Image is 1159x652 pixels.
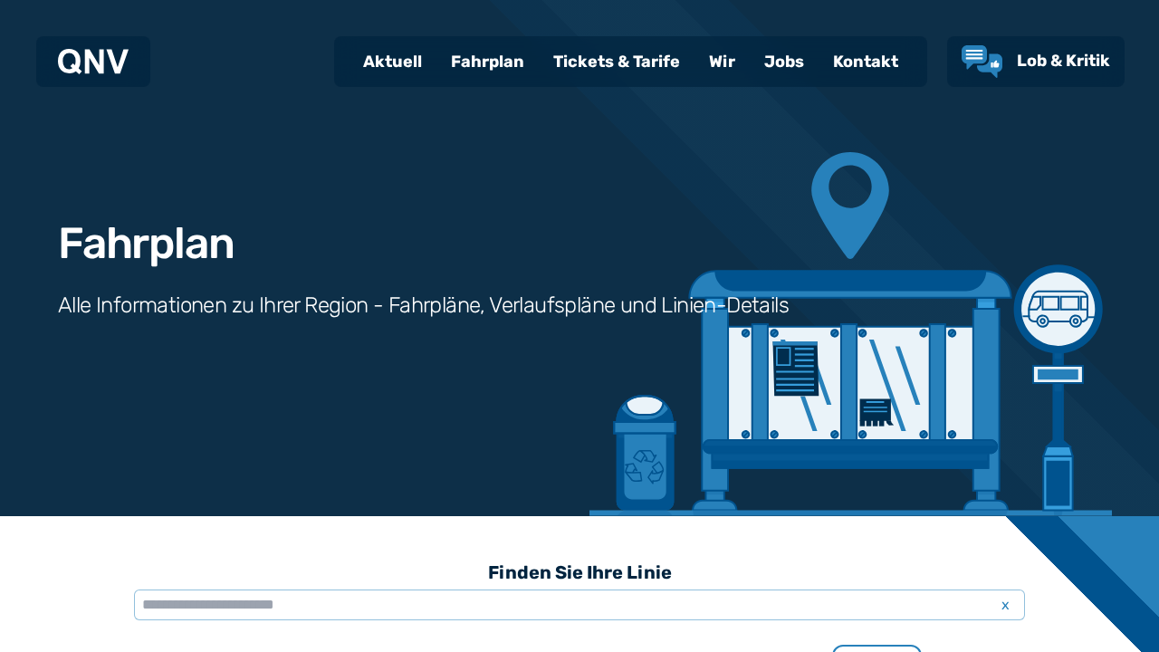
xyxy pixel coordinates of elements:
[436,38,539,85] a: Fahrplan
[134,552,1025,592] h3: Finden Sie Ihre Linie
[58,222,234,265] h1: Fahrplan
[819,38,913,85] a: Kontakt
[539,38,694,85] a: Tickets & Tarife
[750,38,819,85] a: Jobs
[58,49,129,74] img: QNV Logo
[58,43,129,80] a: QNV Logo
[962,45,1110,78] a: Lob & Kritik
[992,594,1018,616] span: x
[1017,51,1110,71] span: Lob & Kritik
[349,38,436,85] a: Aktuell
[58,291,789,320] h3: Alle Informationen zu Ihrer Region - Fahrpläne, Verlaufspläne und Linien-Details
[694,38,750,85] a: Wir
